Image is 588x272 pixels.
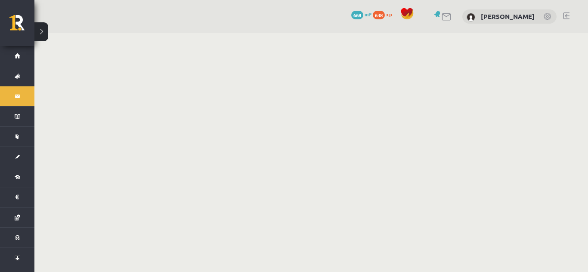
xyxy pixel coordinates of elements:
img: Ksenija Misņika [467,13,475,21]
a: 668 mP [351,11,371,18]
span: mP [365,11,371,18]
span: 668 [351,11,363,19]
a: Rīgas 1. Tālmācības vidusskola [9,15,34,37]
span: xp [386,11,392,18]
span: 638 [373,11,385,19]
a: 638 xp [373,11,396,18]
a: [PERSON_NAME] [481,12,535,21]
